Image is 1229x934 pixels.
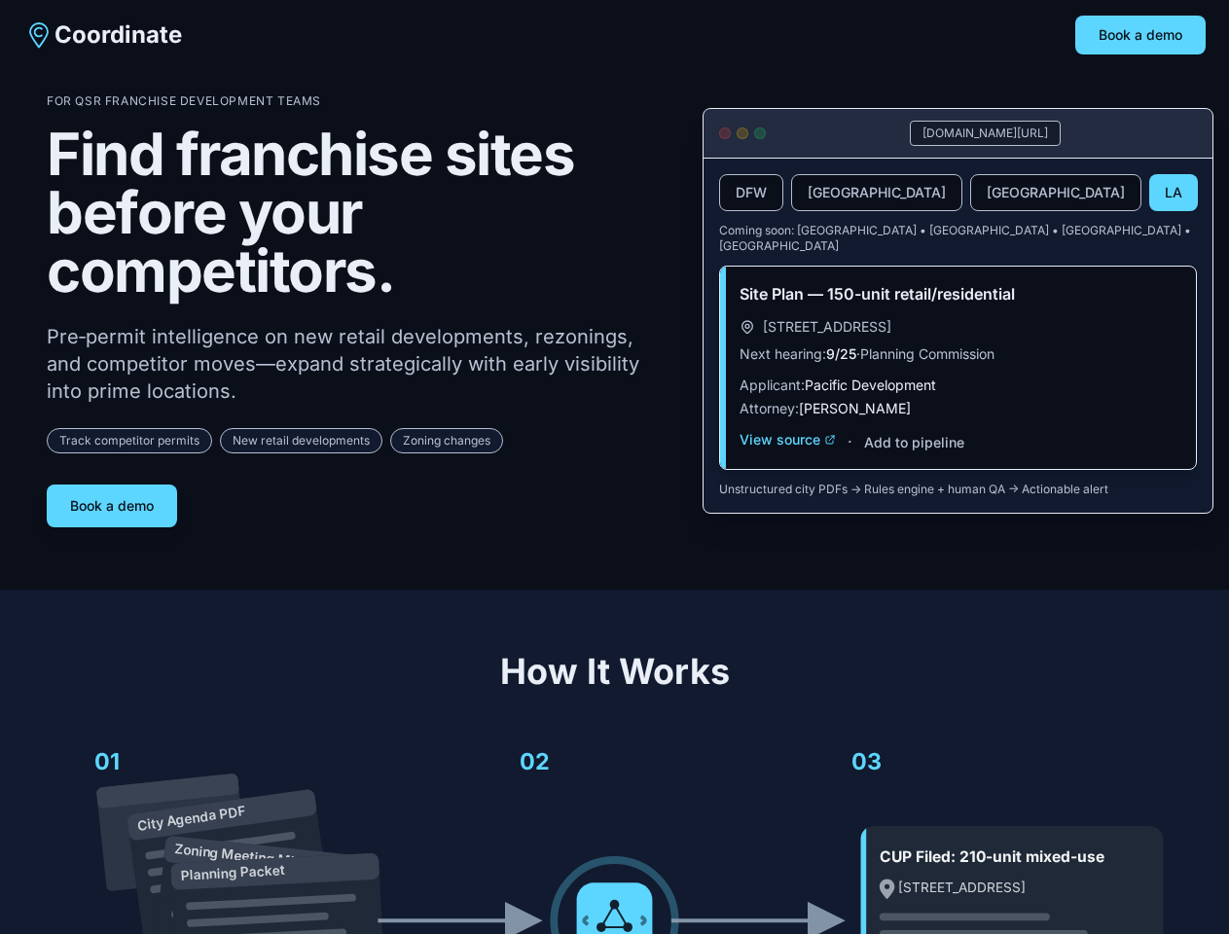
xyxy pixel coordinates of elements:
[23,19,54,51] img: Coordinate
[740,430,836,449] button: View source
[54,19,182,51] span: Coordinate
[47,93,671,109] p: For QSR Franchise Development Teams
[1075,16,1206,54] button: Book a demo
[898,880,1026,895] text: [STREET_ADDRESS]
[719,482,1197,497] p: Unstructured city PDFs → Rules engine + human QA → Actionable alert
[47,323,671,405] p: Pre‑permit intelligence on new retail developments, rezonings, and competitor moves—expand strate...
[910,121,1061,146] div: [DOMAIN_NAME][URL]
[520,747,550,775] text: 02
[851,747,882,775] text: 03
[791,174,962,211] button: [GEOGRAPHIC_DATA]
[180,862,285,883] text: Planning Packet
[94,747,120,775] text: 01
[173,841,330,873] text: Zoning Meeting Minutes
[47,652,1182,691] h2: How It Works
[390,428,503,453] span: Zoning changes
[970,174,1141,211] button: [GEOGRAPHIC_DATA]
[220,428,382,453] span: New retail developments
[864,433,964,452] button: Add to pipeline
[880,847,1104,866] text: CUP Filed: 210-unit mixed-use
[136,803,246,833] text: City Agenda PDF
[740,399,1176,418] p: Attorney:
[47,428,212,453] span: Track competitor permits
[848,430,852,453] span: ·
[47,125,671,300] h1: Find franchise sites before your competitors.
[740,282,1176,305] h3: Site Plan — 150-unit retail/residential
[763,317,891,337] span: [STREET_ADDRESS]
[805,377,936,393] span: Pacific Development
[799,400,911,416] span: [PERSON_NAME]
[1149,174,1198,211] button: LA
[740,344,1176,364] p: Next hearing: · Planning Commission
[719,223,1197,254] p: Coming soon: [GEOGRAPHIC_DATA] • [GEOGRAPHIC_DATA] • [GEOGRAPHIC_DATA] • [GEOGRAPHIC_DATA]
[23,19,182,51] a: Coordinate
[719,174,783,211] button: DFW
[47,485,177,527] button: Book a demo
[826,345,856,362] span: 9/25
[740,376,1176,395] p: Applicant:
